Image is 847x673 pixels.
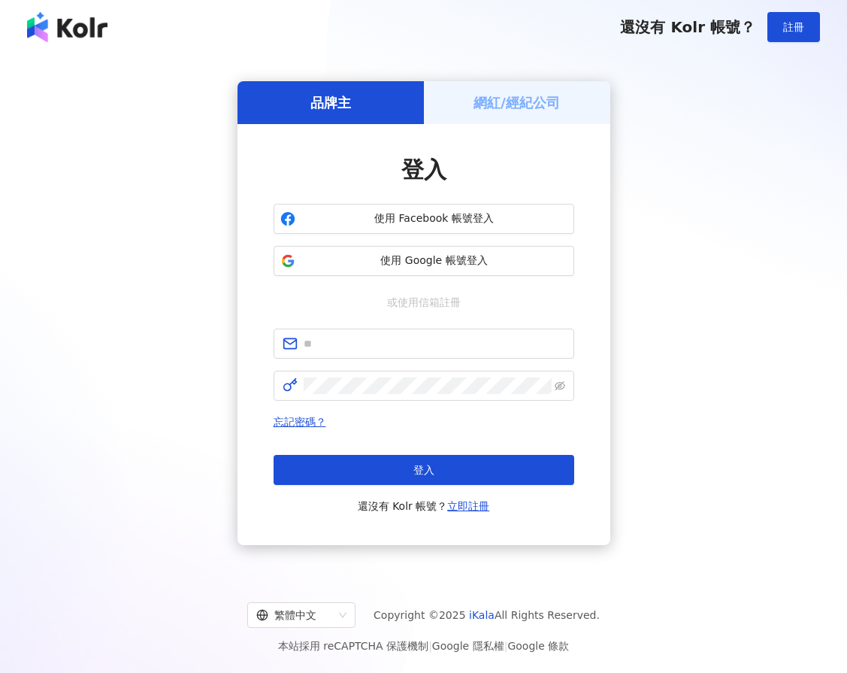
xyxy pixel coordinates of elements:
[447,500,489,512] a: 立即註冊
[274,204,574,234] button: 使用 Facebook 帳號登入
[473,93,560,112] h5: 網紅/經紀公司
[469,609,495,621] a: iKala
[377,294,471,311] span: 或使用信箱註冊
[507,640,569,652] a: Google 條款
[274,416,326,428] a: 忘記密碼？
[504,640,508,652] span: |
[401,156,446,183] span: 登入
[310,93,351,112] h5: 品牌主
[358,497,490,515] span: 還沒有 Kolr 帳號？
[301,253,567,268] span: 使用 Google 帳號登入
[274,246,574,276] button: 使用 Google 帳號登入
[767,12,820,42] button: 註冊
[555,380,565,391] span: eye-invisible
[256,603,333,627] div: 繁體中文
[432,640,504,652] a: Google 隱私權
[278,637,569,655] span: 本站採用 reCAPTCHA 保護機制
[428,640,432,652] span: |
[274,455,574,485] button: 登入
[620,18,755,36] span: 還沒有 Kolr 帳號？
[27,12,107,42] img: logo
[413,464,434,476] span: 登入
[301,211,567,226] span: 使用 Facebook 帳號登入
[783,21,804,33] span: 註冊
[374,606,600,624] span: Copyright © 2025 All Rights Reserved.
